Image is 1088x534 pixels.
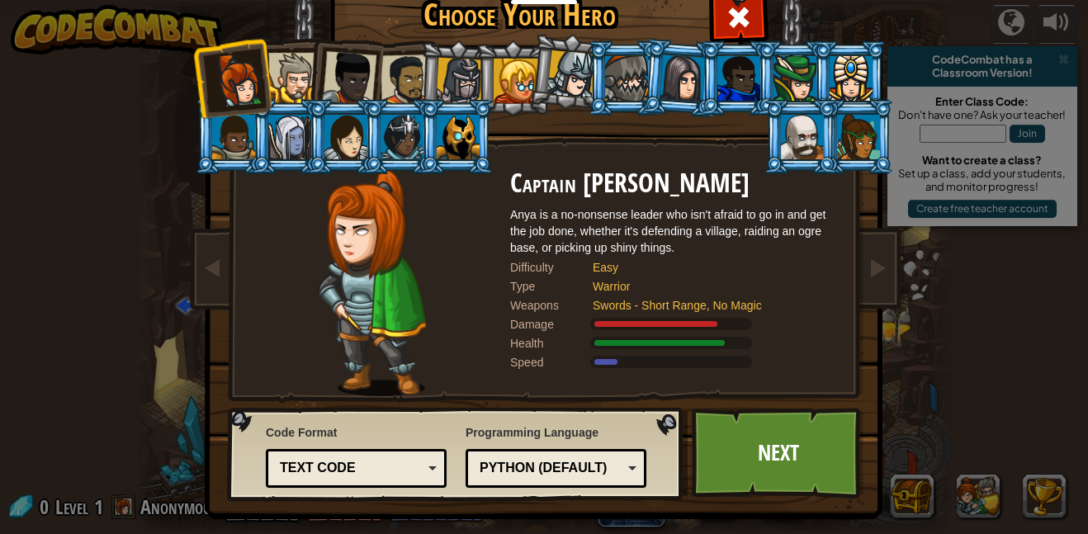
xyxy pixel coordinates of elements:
li: Hattori Hanzō [527,31,609,113]
li: Gordon the Stalwart [700,40,774,116]
li: Zana Woodheart [820,99,894,174]
div: Moves at 6 meters per second. [510,354,840,371]
div: Type [510,278,593,295]
h2: Captain [PERSON_NAME] [510,169,840,198]
li: Alejandro the Duelist [362,40,438,116]
span: Programming Language [466,424,646,441]
li: Sir Tharin Thunderfist [251,38,325,113]
li: Usara Master Wizard [363,99,438,174]
li: Ritic the Cold [419,99,494,174]
div: Gains 140% of listed Warrior armor health. [510,335,840,352]
img: captain-pose.png [318,169,426,396]
li: Omarn Brewstone [641,38,721,118]
div: Swords - Short Range, No Magic [593,297,824,314]
li: Nalfar Cryptor [251,99,325,174]
a: Next [692,408,864,499]
li: Illia Shieldsmith [307,99,381,174]
div: Text code [280,459,423,478]
img: language-selector-background.png [227,408,688,502]
div: Deals 120% of listed Warrior weapon damage. [510,316,840,333]
li: Arryn Stonewall [195,99,269,174]
li: Captain Anya Weston [192,37,272,118]
li: Naria of the Leaf [756,40,830,116]
div: Python (Default) [480,459,622,478]
div: Health [510,335,593,352]
div: Easy [593,259,824,276]
li: Amara Arrowhead [418,39,496,118]
li: Senick Steelclaw [588,40,662,116]
div: Damage [510,316,593,333]
span: Code Format [266,424,447,441]
div: Speed [510,354,593,371]
div: Difficulty [510,259,593,276]
div: Anya is a no-nonsense leader who isn't afraid to go in and get the job done, whether it's defendi... [510,206,840,256]
li: Lady Ida Justheart [304,35,385,116]
li: Okar Stompfoot [764,99,838,174]
div: Weapons [510,297,593,314]
div: Warrior [593,278,824,295]
li: Miss Hushbaum [475,40,550,116]
li: Pender Spellbane [812,40,887,116]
